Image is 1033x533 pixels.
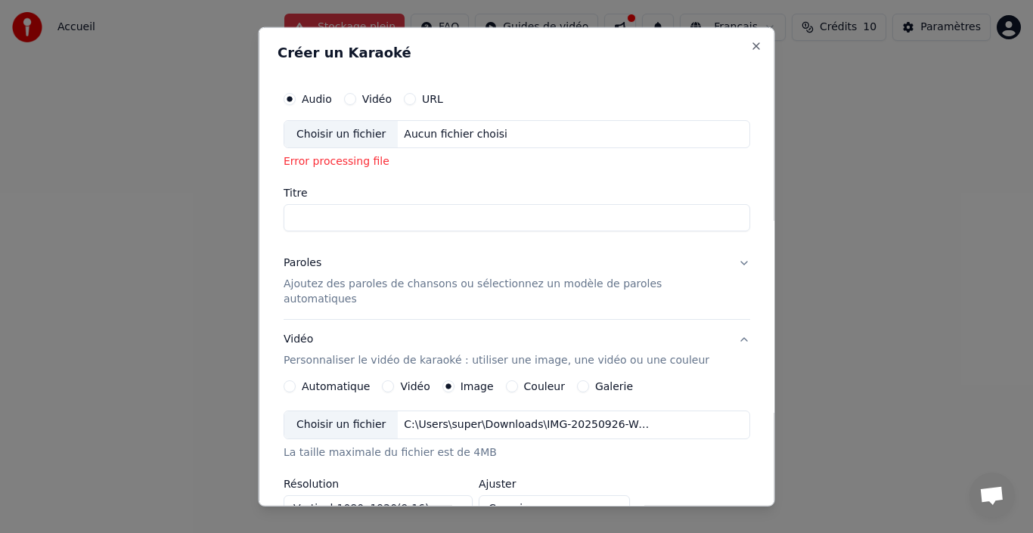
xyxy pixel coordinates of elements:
[523,381,564,392] label: Couleur
[460,381,493,392] label: Image
[284,154,750,169] div: Error processing file
[398,126,513,141] div: Aucun fichier choisi
[361,93,391,104] label: Vidéo
[284,256,321,271] div: Paroles
[284,120,398,147] div: Choisir un fichier
[398,417,655,432] div: C:\Users\super\Downloads\IMG-20250926-WA0000.jpg
[302,93,332,104] label: Audio
[284,411,398,438] div: Choisir un fichier
[479,479,630,489] label: Ajuster
[284,187,750,198] label: Titre
[278,45,756,59] h2: Créer un Karaoké
[302,381,370,392] label: Automatique
[284,445,750,460] div: La taille maximale du fichier est de 4MB
[284,320,750,380] button: VidéoPersonnaliser le vidéo de karaoké : utiliser une image, une vidéo ou une couleur
[284,353,709,368] p: Personnaliser le vidéo de karaoké : utiliser une image, une vidéo ou une couleur
[594,381,632,392] label: Galerie
[284,277,726,307] p: Ajoutez des paroles de chansons ou sélectionnez un modèle de paroles automatiques
[284,332,709,368] div: Vidéo
[422,93,443,104] label: URL
[400,381,430,392] label: Vidéo
[284,479,473,489] label: Résolution
[284,243,750,319] button: ParolesAjoutez des paroles de chansons ou sélectionnez un modèle de paroles automatiques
